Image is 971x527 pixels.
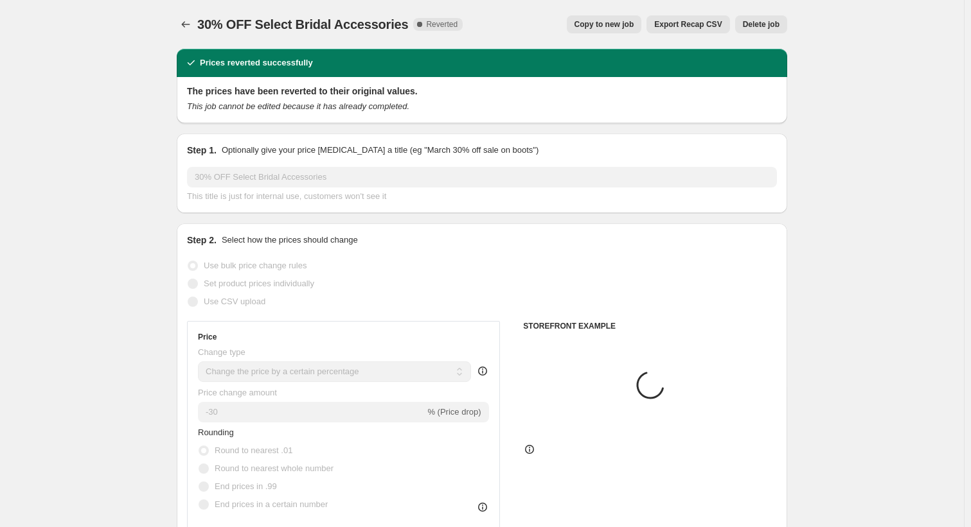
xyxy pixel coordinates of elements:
[177,15,195,33] button: Price change jobs
[215,445,292,455] span: Round to nearest .01
[567,15,642,33] button: Copy to new job
[198,402,425,422] input: -15
[197,17,408,31] span: 30% OFF Select Bridal Accessories
[222,144,539,157] p: Optionally give your price [MEDICAL_DATA] a title (eg "March 30% off sale on boots")
[215,481,277,491] span: End prices in .99
[575,19,634,30] span: Copy to new job
[426,19,458,30] span: Reverted
[204,279,314,288] span: Set product prices individually
[735,15,787,33] button: Delete job
[187,234,217,246] h2: Step 2.
[187,85,777,98] h2: The prices have been reverted to their original values.
[198,332,217,342] h3: Price
[198,428,234,437] span: Rounding
[646,15,729,33] button: Export Recap CSV
[215,463,334,473] span: Round to nearest whole number
[187,167,777,187] input: 30% off holiday sale
[215,499,328,509] span: End prices in a certain number
[743,19,779,30] span: Delete job
[523,321,777,331] h6: STOREFRONT EXAMPLE
[200,56,313,69] h2: Prices reverted successfully
[198,388,277,397] span: Price change amount
[198,347,245,357] span: Change type
[476,365,489,377] div: help
[187,191,386,201] span: This title is just for internal use, customers won't see it
[204,297,265,306] span: Use CSV upload
[654,19,722,30] span: Export Recap CSV
[187,144,217,157] h2: Step 1.
[222,234,358,246] p: Select how the prices should change
[187,101,409,111] i: This job cannot be edited because it has already completed.
[204,261,307,270] span: Use bulk price change rules
[427,407,481,417] span: % (Price drop)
